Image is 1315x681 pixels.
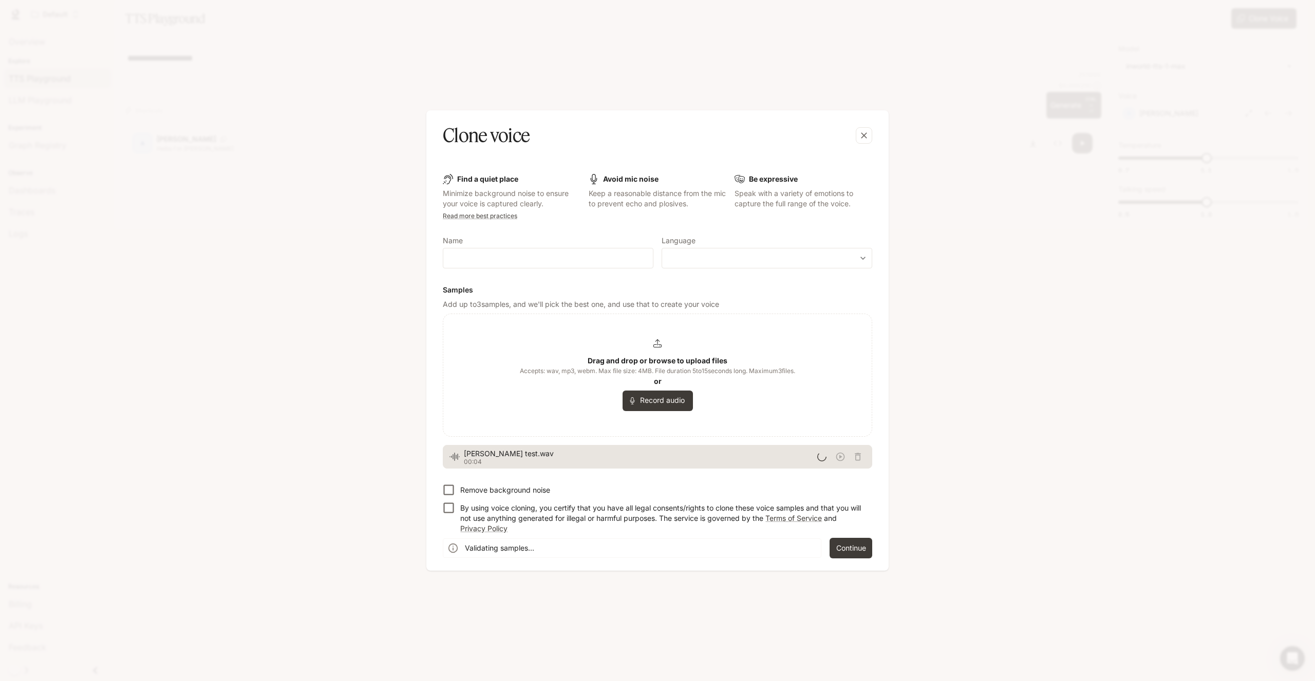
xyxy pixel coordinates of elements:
[443,123,530,148] h5: Clone voice
[460,485,550,495] p: Remove background noise
[603,174,659,183] b: Avoid mic noise
[443,237,463,244] p: Name
[443,299,872,309] p: Add up to 3 samples, and we'll pick the best one, and use that to create your voice
[830,538,872,558] button: Continue
[765,514,822,522] a: Terms of Service
[662,253,872,263] div: ​
[589,188,726,209] p: Keep a reasonable distance from the mic to prevent echo and plosives.
[465,539,534,557] div: Validating samples...
[443,285,872,295] h6: Samples
[464,459,817,465] p: 00:04
[443,212,517,220] a: Read more best practices
[654,377,662,385] b: or
[460,503,864,534] p: By using voice cloning, you certify that you have all legal consents/rights to clone these voice ...
[464,449,817,459] span: [PERSON_NAME] test.wav
[443,188,580,209] p: Minimize background noise to ensure your voice is captured clearly.
[749,174,798,183] b: Be expressive
[588,356,727,365] b: Drag and drop or browse to upload files
[520,366,795,376] span: Accepts: wav, mp3, webm. Max file size: 4MB. File duration 5 to 15 seconds long. Maximum 3 files.
[457,174,518,183] b: Find a quiet place
[735,188,872,209] p: Speak with a variety of emotions to capture the full range of the voice.
[623,391,693,411] button: Record audio
[662,237,696,244] p: Language
[460,524,508,533] a: Privacy Policy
